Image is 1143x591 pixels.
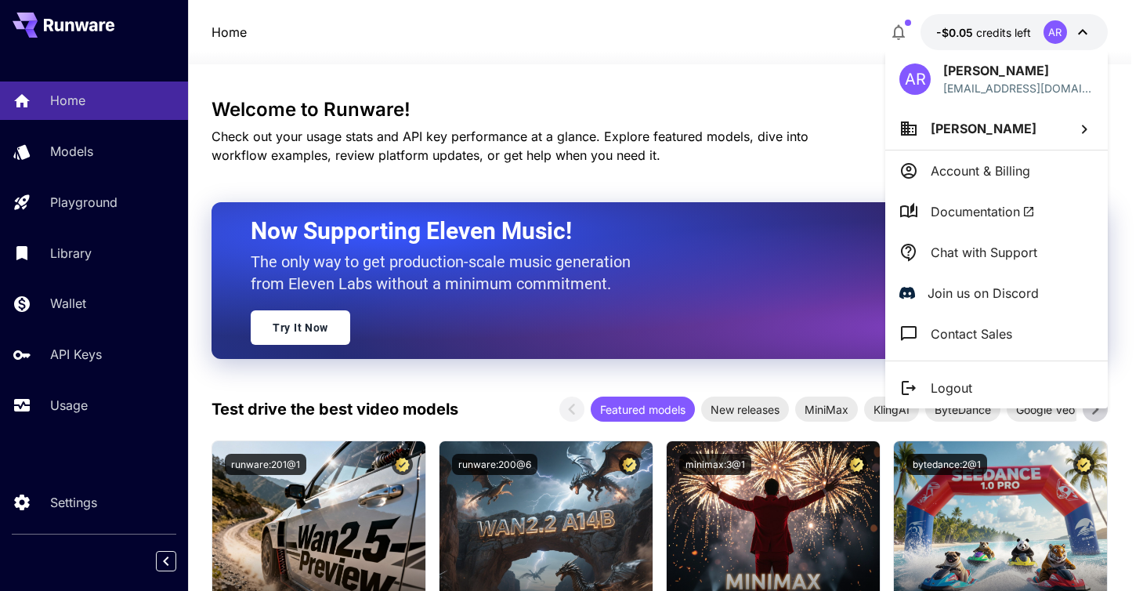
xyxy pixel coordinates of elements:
[928,284,1039,303] p: Join us on Discord
[943,61,1094,80] p: [PERSON_NAME]
[885,107,1108,150] button: [PERSON_NAME]
[931,379,972,397] p: Logout
[931,161,1030,180] p: Account & Billing
[943,80,1094,96] p: [EMAIL_ADDRESS][DOMAIN_NAME]
[931,202,1035,221] span: Documentation
[899,63,931,95] div: AR
[943,80,1094,96] div: mystique0712@gmail.com
[931,243,1037,262] p: Chat with Support
[931,325,1012,343] p: Contact Sales
[931,121,1036,136] span: [PERSON_NAME]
